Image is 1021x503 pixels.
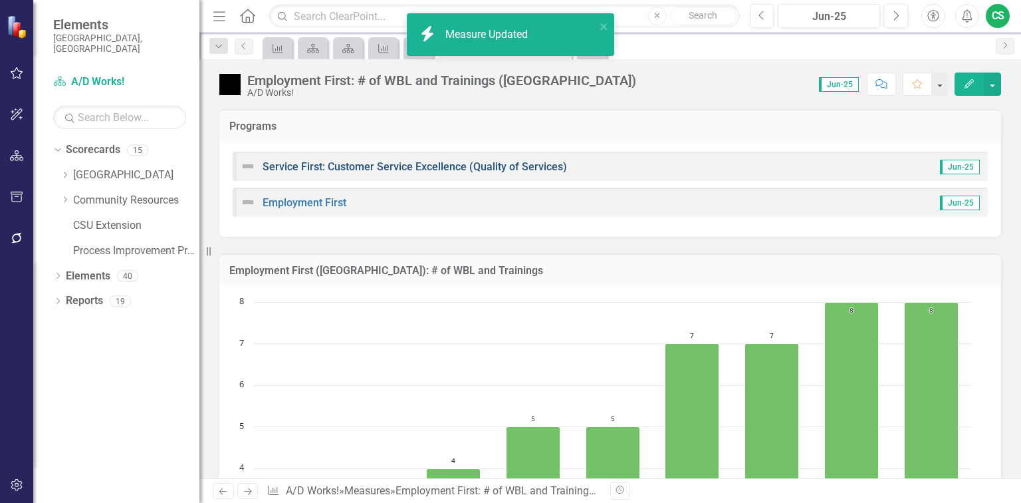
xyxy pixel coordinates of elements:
[986,4,1010,28] button: CS
[53,33,186,55] small: [GEOGRAPHIC_DATA], [GEOGRAPHIC_DATA]
[66,269,110,284] a: Elements
[940,196,980,210] span: Jun-25
[940,160,980,174] span: Jun-25
[73,168,199,183] a: [GEOGRAPHIC_DATA]
[611,414,615,423] text: 5
[239,337,244,349] text: 7
[778,4,880,28] button: Jun-25
[219,74,241,95] img: Tracking
[850,305,853,315] text: 8
[670,7,737,25] button: Search
[53,17,186,33] span: Elements
[53,75,186,90] a: A/D Works!
[782,9,875,25] div: Jun-25
[600,19,609,34] button: close
[239,378,244,390] text: 6
[127,144,148,156] div: 15
[239,295,244,307] text: 8
[819,77,859,92] span: Jun-25
[445,27,531,43] div: Measure Updated
[240,194,256,210] img: Not Defined
[7,15,31,39] img: ClearPoint Strategy
[229,120,991,132] h3: Programs
[267,484,600,499] div: » »
[239,420,244,432] text: 5
[229,265,991,277] h3: Employment First ([GEOGRAPHIC_DATA]): # of WBL and Trainings
[396,484,705,497] div: Employment First: # of WBL and Trainings ([GEOGRAPHIC_DATA])
[344,484,390,497] a: Measures
[117,270,138,281] div: 40
[451,456,455,465] text: 4
[66,142,120,158] a: Scorecards
[770,331,774,340] text: 7
[689,10,717,21] span: Search
[239,461,245,473] text: 4
[247,73,636,88] div: Employment First: # of WBL and Trainings ([GEOGRAPHIC_DATA])
[263,196,346,209] a: Employment First
[269,5,739,28] input: Search ClearPoint...
[247,88,636,98] div: A/D Works!
[73,244,199,259] a: Process Improvement Program
[66,293,103,309] a: Reports
[240,158,256,174] img: Not Defined
[531,414,535,423] text: 5
[690,331,694,340] text: 7
[73,193,199,208] a: Community Resources
[929,305,933,315] text: 8
[53,106,186,129] input: Search Below...
[286,484,339,497] a: A/D Works!
[73,218,199,234] a: CSU Extension
[110,295,131,307] div: 19
[263,160,567,173] a: Service First: Customer Service Excellence (Quality of Services)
